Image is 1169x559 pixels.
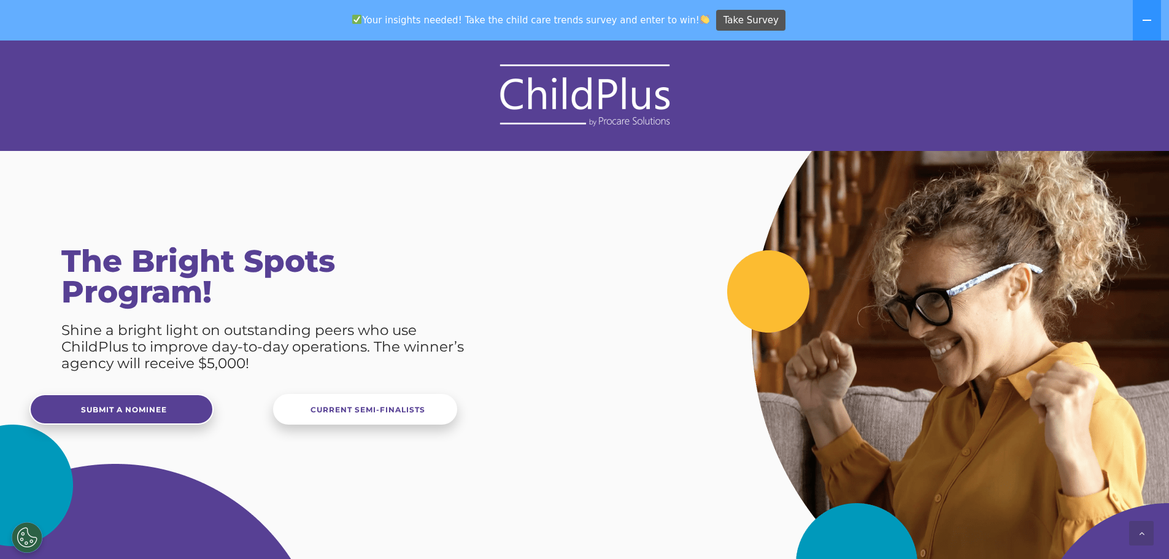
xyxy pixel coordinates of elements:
span: Current Semi-Finalists [311,405,425,414]
a: Submit a Nominee [29,394,214,425]
a: Current Semi-Finalists [273,394,457,425]
a: Take Survey [716,10,785,31]
img: ✅ [352,15,361,24]
span: Submit a Nominee [81,405,167,414]
iframe: Chat Widget [968,426,1169,559]
span: The Bright Spots Program! [61,242,335,310]
img: 👏 [700,15,709,24]
span: Take Survey [723,10,779,31]
span: Shine a bright light on outstanding peers who use ChildPlus to improve day-to-day operations. The... [61,322,464,372]
span: Your insights needed! Take the child care trends survey and enter to win! [347,8,715,32]
img: ChildPlus_Logo-ByPC-White [493,62,677,129]
button: Cookies Settings [12,522,42,553]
